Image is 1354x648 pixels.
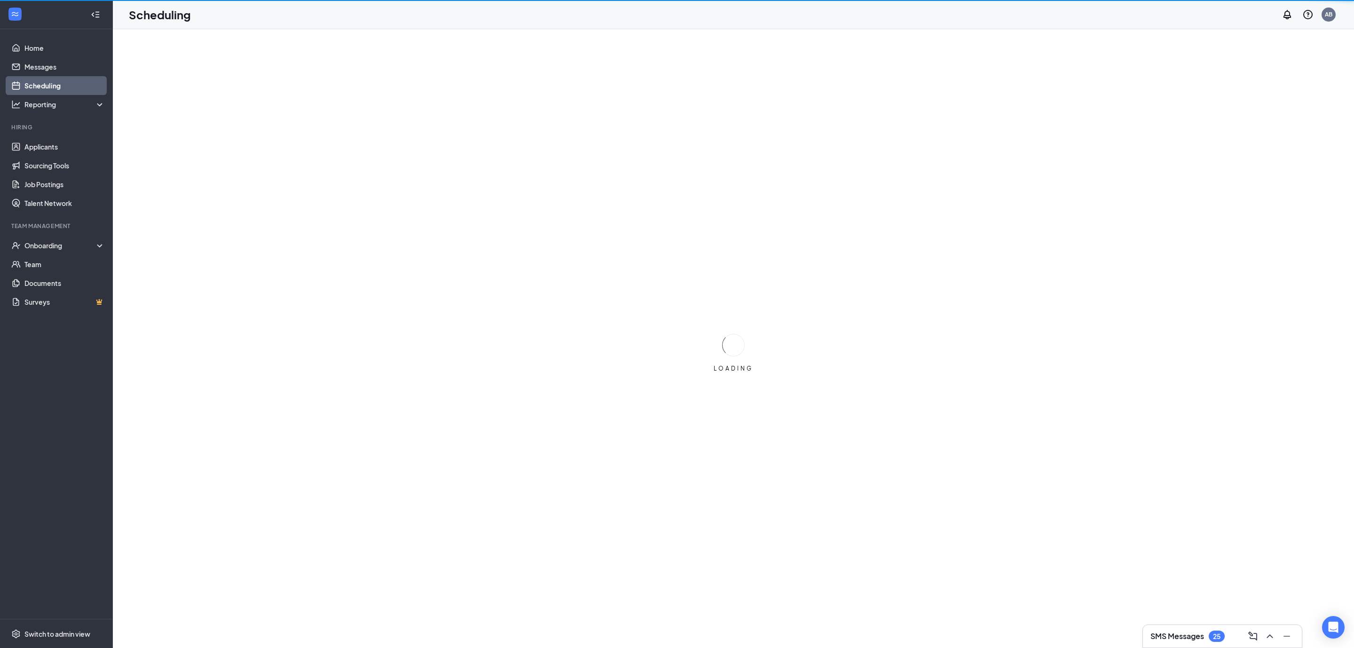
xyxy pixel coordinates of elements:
a: Job Postings [24,175,105,194]
svg: WorkstreamLogo [10,9,20,19]
svg: Analysis [11,100,21,109]
svg: ComposeMessage [1247,631,1259,642]
svg: Minimize [1281,631,1292,642]
a: Messages [24,57,105,76]
svg: Settings [11,629,21,639]
a: Scheduling [24,76,105,95]
div: LOADING [710,364,757,372]
div: 25 [1213,632,1220,640]
a: Applicants [24,137,105,156]
svg: UserCheck [11,241,21,250]
svg: Notifications [1282,9,1293,20]
a: SurveysCrown [24,292,105,311]
div: Open Intercom Messenger [1322,616,1345,639]
a: Documents [24,274,105,292]
a: Home [24,39,105,57]
div: Hiring [11,123,103,131]
svg: QuestionInfo [1302,9,1314,20]
svg: ChevronUp [1264,631,1275,642]
div: Switch to admin view [24,629,90,639]
div: Onboarding [24,241,97,250]
button: ChevronUp [1262,629,1277,644]
a: Team [24,255,105,274]
svg: Collapse [91,10,100,19]
button: ComposeMessage [1245,629,1260,644]
h3: SMS Messages [1150,631,1204,641]
div: AB [1325,10,1332,18]
h1: Scheduling [129,7,191,23]
a: Sourcing Tools [24,156,105,175]
a: Talent Network [24,194,105,213]
button: Minimize [1279,629,1294,644]
div: Team Management [11,222,103,230]
div: Reporting [24,100,105,109]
